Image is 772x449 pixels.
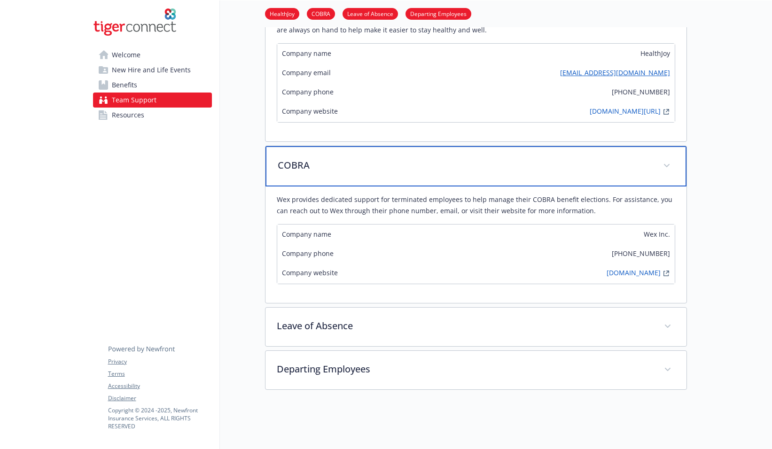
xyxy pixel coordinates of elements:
a: external [661,268,672,279]
p: Departing Employees [277,362,653,376]
span: Benefits [112,77,137,93]
a: [EMAIL_ADDRESS][DOMAIN_NAME] [560,68,670,77]
div: COBRA [265,146,686,186]
p: Wex provides dedicated support for terminated employees to help manage their COBRA benefit electi... [277,194,675,217]
p: COBRA [278,158,652,172]
span: Company name [282,229,331,239]
p: Leave of Absence [277,319,653,333]
a: external [661,106,672,117]
span: Company email [282,68,331,77]
a: Benefits [93,77,212,93]
span: Team Support [112,93,156,108]
div: COBRA [265,186,686,303]
span: [PHONE_NUMBER] [612,248,670,258]
span: New Hire and Life Events [112,62,191,77]
span: Company phone [282,87,334,97]
span: HealthJoy [640,48,670,58]
div: Departing Employees [265,351,686,389]
a: Disclaimer [108,394,211,403]
span: Company website [282,268,338,279]
span: Company phone [282,248,334,258]
span: Company name [282,48,331,58]
a: [DOMAIN_NAME] [607,268,661,279]
span: Wex Inc. [644,229,670,239]
a: [DOMAIN_NAME][URL] [590,106,661,117]
span: [PHONE_NUMBER] [612,87,670,97]
span: Welcome [112,47,140,62]
span: Resources [112,108,144,123]
a: Welcome [93,47,212,62]
a: Team Support [93,93,212,108]
a: Departing Employees [405,9,471,18]
a: Terms [108,370,211,378]
a: COBRA [307,9,335,18]
a: Leave of Absence [343,9,398,18]
a: HealthJoy [265,9,299,18]
p: Copyright © 2024 - 2025 , Newfront Insurance Services, ALL RIGHTS RESERVED [108,406,211,430]
a: Accessibility [108,382,211,390]
a: Resources [93,108,212,123]
span: Company website [282,106,338,117]
div: Leave of Absence [265,308,686,346]
a: New Hire and Life Events [93,62,212,77]
a: Privacy [108,357,211,366]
